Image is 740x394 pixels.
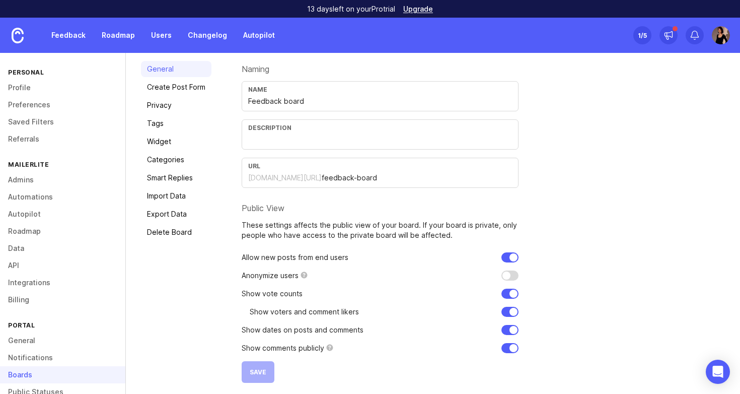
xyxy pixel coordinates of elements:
[145,26,178,44] a: Users
[248,124,512,132] div: Description
[141,134,211,150] a: Widget
[182,26,233,44] a: Changelog
[250,307,359,317] p: Show voters and comment likers
[242,204,519,212] div: Public View
[242,65,519,73] div: Naming
[706,360,730,384] div: Open Intercom Messenger
[242,343,324,353] p: Show comments publicly
[638,28,647,42] div: 1 /5
[403,6,433,13] a: Upgrade
[242,220,519,240] p: These settings affects the public view of your board. If your board is private, only people who h...
[12,28,24,43] img: Canny Home
[248,173,322,183] div: [DOMAIN_NAME][URL]
[45,26,92,44] a: Feedback
[237,26,281,44] a: Autopilot
[712,26,730,44] img: Madina Umirbek
[242,325,363,335] p: Show dates on posts and comments
[242,289,303,299] p: Show vote counts
[141,115,211,132] a: Tags
[242,271,299,281] p: Anonymize users
[248,86,512,93] div: Name
[141,61,211,77] a: General
[141,224,211,240] a: Delete Board
[141,206,211,222] a: Export Data
[307,4,395,14] p: 13 days left on your Pro trial
[141,97,211,113] a: Privacy
[242,252,348,262] p: Allow new posts from end users
[141,79,211,95] a: Create Post Form
[141,188,211,204] a: Import Data
[248,162,512,170] div: URL
[141,170,211,186] a: Smart Replies
[141,152,211,168] a: Categories
[96,26,141,44] a: Roadmap
[633,26,651,44] button: 1/5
